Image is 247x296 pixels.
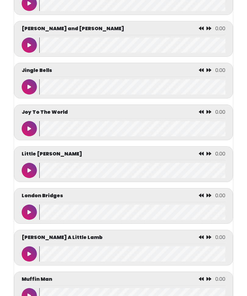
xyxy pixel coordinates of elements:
p: Jingle Bells [22,67,52,74]
span: 0.00 [215,234,225,241]
p: [PERSON_NAME] and [PERSON_NAME] [22,25,124,33]
span: 0.00 [215,151,225,158]
p: Joy To The World [22,109,68,116]
span: 0.00 [215,192,225,199]
p: London Bridges [22,192,63,200]
p: [PERSON_NAME] A Little Lamb [22,234,102,241]
p: Little [PERSON_NAME] [22,151,82,158]
span: 0.00 [215,25,225,32]
span: 0.00 [215,276,225,283]
p: Muffin Man [22,276,52,283]
span: 0.00 [215,67,225,74]
span: 0.00 [215,109,225,116]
